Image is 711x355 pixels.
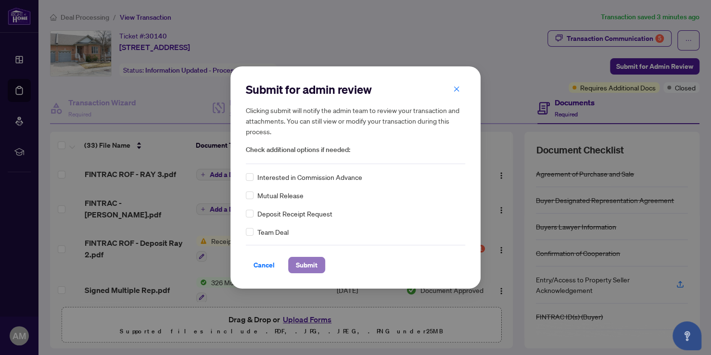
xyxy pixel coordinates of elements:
span: Interested in Commission Advance [257,172,362,182]
button: Cancel [246,257,282,273]
span: Deposit Receipt Request [257,208,332,219]
span: Team Deal [257,227,289,237]
button: Open asap [673,321,701,350]
h5: Clicking submit will notify the admin team to review your transaction and attachments. You can st... [246,105,465,137]
span: close [453,86,460,92]
span: Check additional options if needed: [246,144,465,155]
span: Submit [296,257,317,273]
button: Submit [288,257,325,273]
h2: Submit for admin review [246,82,465,97]
span: Mutual Release [257,190,304,201]
span: Cancel [254,257,275,273]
